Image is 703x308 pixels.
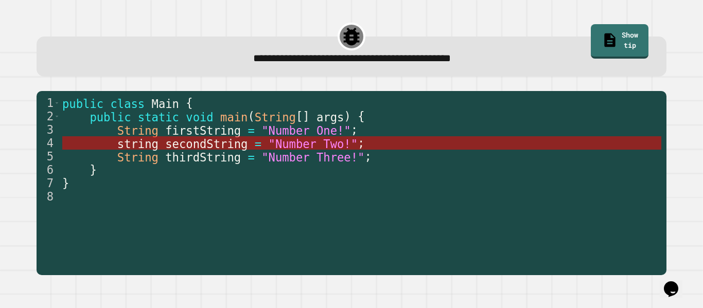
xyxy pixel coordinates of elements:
span: "Number Two!" [269,137,358,150]
div: 5 [37,150,60,163]
div: 2 [37,110,60,123]
span: firstString [165,123,241,137]
iframe: chat widget [660,267,693,298]
span: public [90,110,131,123]
span: public [62,97,103,110]
span: String [255,110,296,123]
div: 8 [37,190,60,203]
span: string [117,137,159,150]
span: thirdString [165,150,241,164]
a: Show tip [591,24,648,59]
span: Toggle code folding, rows 2 through 6 [54,110,60,123]
span: = [248,150,254,164]
span: void [186,110,213,123]
div: 1 [37,96,60,110]
span: Main [152,97,179,110]
span: secondString [165,137,248,150]
span: = [255,137,261,150]
span: = [248,123,254,137]
span: static [138,110,179,123]
span: class [110,97,145,110]
div: 3 [37,123,60,136]
span: "Number One!" [261,123,351,137]
span: String [117,123,159,137]
span: args [317,110,344,123]
div: 4 [37,136,60,150]
span: "Number Three!" [261,150,364,164]
div: 6 [37,163,60,176]
span: Toggle code folding, rows 1 through 7 [54,96,60,110]
span: main [220,110,248,123]
span: String [117,150,159,164]
div: 7 [37,176,60,190]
